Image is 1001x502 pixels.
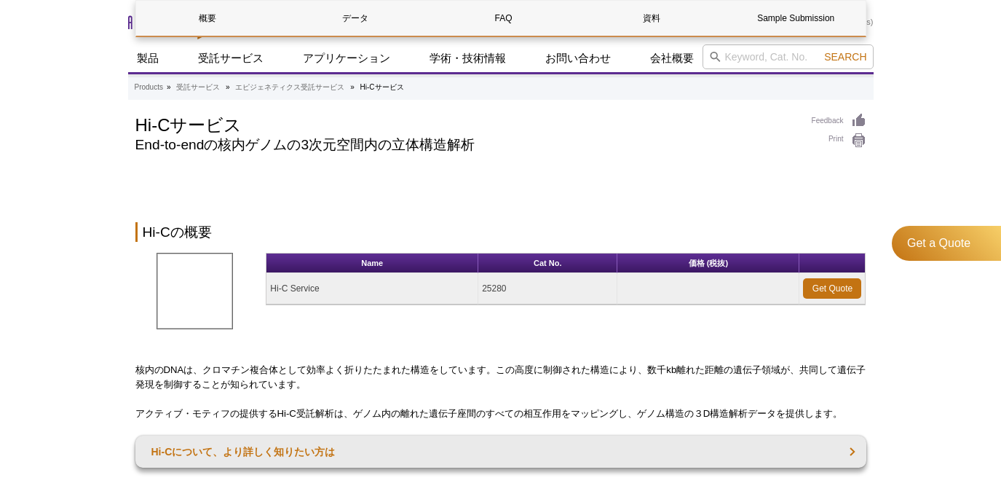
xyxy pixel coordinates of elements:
a: エピジェネティクス受託サービス [235,81,344,94]
li: » [167,83,171,91]
td: Hi-C Service [266,273,478,305]
input: Keyword, Cat. No. [703,44,874,69]
a: 概要 [136,1,280,36]
a: Get a Quote [892,226,1001,261]
a: 学術・技術情報 [421,44,515,72]
a: 受託サービス [189,44,272,72]
td: 25280 [478,273,617,305]
h1: Hi-Cサービス [135,113,797,135]
th: Name [266,254,478,273]
h2: Hi-Cの概要 [135,222,866,242]
p: 核内のDNAは、クロマチン複合体として効率よく折りたたまれた構造をしています。この高度に制御された構造により、数千kb離れた距離の遺伝子領域が、共同して遺伝子発現を制御することが知られています。 [135,363,866,392]
img: Hi-C Service [157,253,233,329]
button: Search [820,50,871,63]
a: Get Quote [803,278,861,299]
a: アプリケーション [294,44,399,72]
th: 価格 (税抜) [617,254,799,273]
a: データ [284,1,427,36]
th: Cat No. [478,254,617,273]
a: Feedback [812,113,866,129]
li: » [226,83,230,91]
a: Hi-Cについて、より詳しく知りたい方は [135,436,866,468]
p: アクティブ・モティフの提供するHi-C受託解析は、ゲノム内の離れた遺伝子座間のすべての相互作用をマッピングし、ゲノム構造の３D構造解析データを提供します。 [135,407,866,421]
span: Search [824,51,866,63]
h2: End-to-endの核内ゲノムの3次元空間内の立体構造解析 [135,138,797,152]
a: Products [135,81,163,94]
a: Print [812,133,866,149]
a: 資料 [579,1,723,36]
a: お問い合わせ [537,44,620,72]
a: FAQ [432,1,575,36]
li: » [350,83,355,91]
a: 受託サービス [176,81,220,94]
a: 会社概要 [641,44,703,72]
a: Sample Submission [727,1,864,36]
li: Hi-Cサービス [360,83,404,91]
a: 製品 [128,44,167,72]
